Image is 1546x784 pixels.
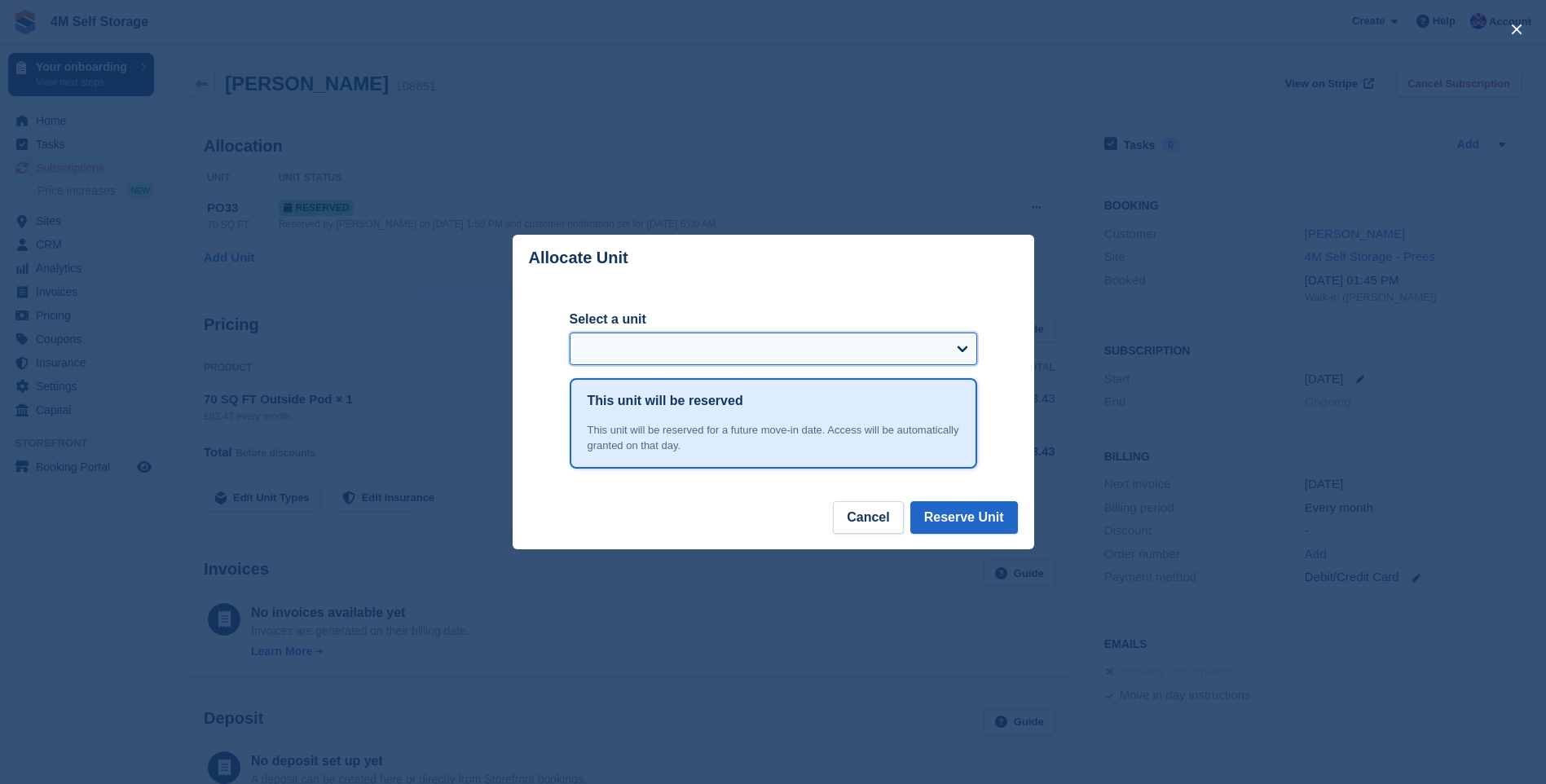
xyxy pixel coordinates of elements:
[588,391,743,411] h1: This unit will be reserved
[1504,16,1530,42] button: close
[588,422,959,454] div: This unit will be reserved for a future move-in date. Access will be automatically granted on tha...
[570,310,977,329] label: Select a unit
[833,501,903,534] button: Cancel
[529,249,628,267] p: Allocate Unit
[910,501,1018,534] button: Reserve Unit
